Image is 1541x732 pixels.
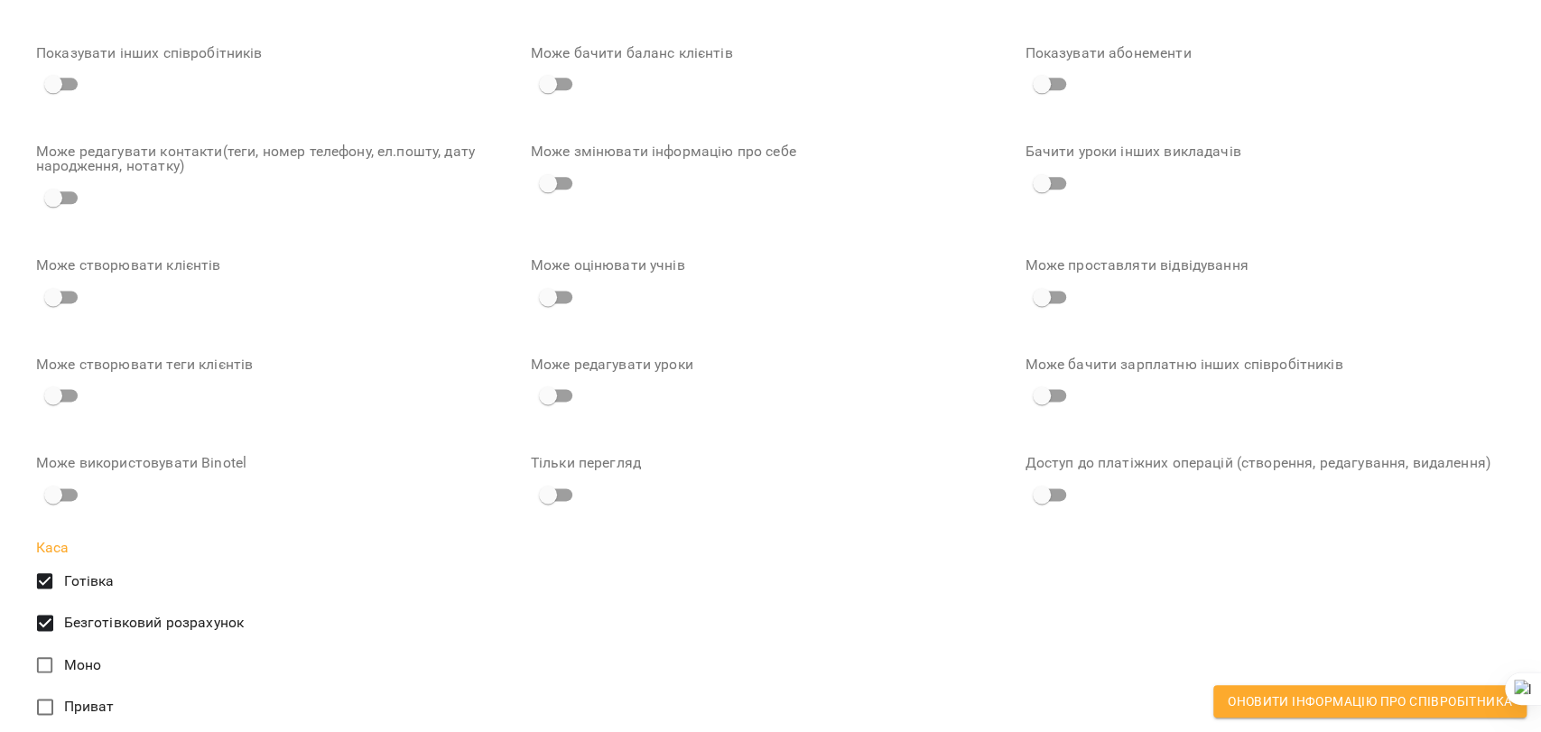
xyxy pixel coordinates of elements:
[64,612,245,634] span: Безготівковий розрахунок
[1025,46,1505,60] label: Показувати абонементи
[36,144,516,172] label: Може редагувати контакти(теги, номер телефону, ел.пошту, дату народження, нотатку)
[531,144,1011,159] label: Може змінювати інформацію про себе
[36,258,516,273] label: Може створювати клієнтів
[64,570,115,592] span: Готівка
[64,696,115,718] span: Приват
[1025,456,1505,470] label: Доступ до платіжних операцій (створення, редагування, видалення)
[1025,144,1505,159] label: Бачити уроки інших викладачів
[36,357,516,372] label: Може створювати теги клієнтів
[1228,690,1512,712] span: Оновити інформацію про співробітника
[531,258,1011,273] label: Може оцінювати учнів
[36,46,516,60] label: Показувати інших співробітників
[531,46,1011,60] label: Може бачити баланс клієнтів
[64,654,102,676] span: Моно
[531,456,1011,470] label: Тільки перегляд
[1025,258,1505,273] label: Може проставляти відвідування
[531,357,1011,372] label: Може редагувати уроки
[1213,685,1527,718] button: Оновити інформацію про співробітника
[1025,357,1505,372] label: Може бачити зарплатню інших співробітників
[36,456,516,470] label: Може використовувати Binotel
[36,541,1505,555] label: Каса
